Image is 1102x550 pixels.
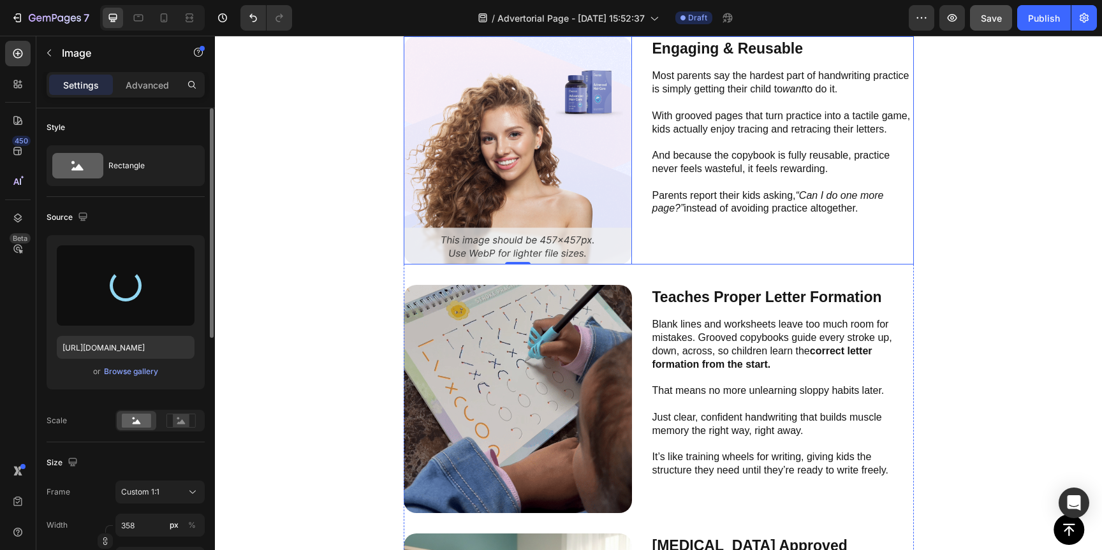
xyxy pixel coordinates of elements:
p: Advanced [126,78,169,92]
div: Rectangle [108,151,186,180]
span: Draft [688,12,707,24]
div: px [170,519,179,531]
div: % [188,519,196,531]
p: Teaches Proper Letter Formation [437,250,698,273]
button: Custom 1:1 [115,481,205,503]
div: Beta [10,233,31,243]
div: Undo/Redo [240,5,292,31]
button: Save [970,5,1012,31]
div: Style [47,122,65,133]
p: Just clear, confident handwriting that builds muscle memory the right way, right away. [437,375,698,402]
p: Blank lines and worksheets leave too much room for mistakes. Grooved copybooks guide every stroke... [437,282,698,335]
p: 7 [84,10,89,25]
p: That means no more unlearning sloppy habits later. [437,349,698,362]
input: https://example.com/image.jpg [57,336,195,359]
button: Browse gallery [103,365,159,378]
button: 7 [5,5,95,31]
p: It’s like training wheels for writing, giving kids the structure they need until they’re ready to... [437,415,698,442]
span: Custom 1:1 [121,486,159,498]
span: Advertorial Page - [DATE] 15:52:37 [497,11,645,25]
p: Image [62,45,170,61]
p: And because the copybook is fully reusable, practice never feels wasteful, it feels rewarding. [437,113,698,140]
strong: correct letter formation from the start. [437,310,658,334]
button: px [184,517,200,533]
img: gempages_584242931204883013-4d1688e0-d2f1-4933-bd17-40cb869245c8.gif [189,249,417,477]
input: px% [115,514,205,537]
div: Browse gallery [104,366,158,377]
div: Open Intercom Messenger [1059,488,1089,518]
span: Save [981,13,1002,24]
iframe: Design area [215,36,1102,550]
p: Settings [63,78,99,92]
span: or [93,364,101,379]
div: Scale [47,415,67,426]
p: With grooved pages that turn practice into a tactile game, kids actually enjoy tracing and retrac... [437,74,698,101]
button: Publish [1017,5,1071,31]
div: Size [47,454,80,472]
div: 450 [12,136,31,146]
p: Parents report their kids asking, instead of avoiding practice altogether. [437,154,698,180]
label: Frame [47,486,70,498]
div: Publish [1028,11,1060,25]
label: Width [47,519,68,531]
i: want [568,48,589,59]
div: Source [47,209,91,226]
span: / [492,11,495,25]
button: % [166,517,182,533]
